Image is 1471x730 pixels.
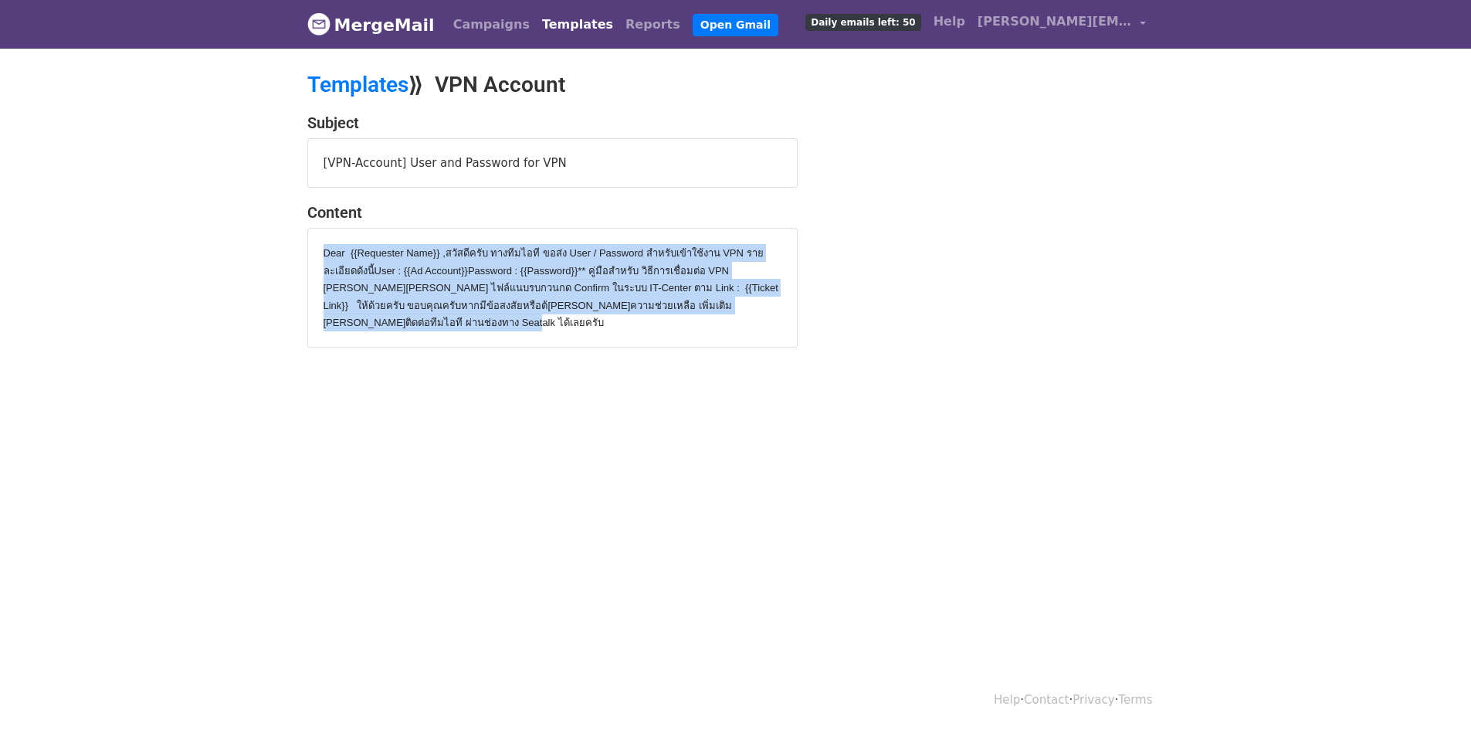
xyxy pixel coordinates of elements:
a: Help [994,693,1020,707]
a: Templates [536,9,619,40]
a: Help [927,6,971,37]
a: Reports [619,9,686,40]
span: Dear {{Requester Name}} , [324,247,446,259]
span: Daily emails left: 50 [805,14,920,31]
a: Terms [1118,693,1152,707]
span: User : {{Ad Account}} [375,265,468,277]
h4: Content [307,203,798,222]
span: Password : {{Password}} [468,265,578,277]
a: Templates [307,72,408,97]
a: Campaigns [447,9,536,40]
div: [VPN-Account] User and Password for VPN [308,139,797,188]
span: [PERSON_NAME][EMAIL_ADDRESS][DOMAIN_NAME] [978,12,1132,31]
img: MergeMail logo [307,12,330,36]
a: Privacy [1073,693,1114,707]
a: Contact [1024,693,1069,707]
span: สวัสดีครับ ทางทีมไอที ขอส่ง User / Password สำหรับเข้าใช้งาน VPN รายละเอียดดังนี้ [324,247,764,277]
a: Open Gmail [693,14,778,36]
iframe: Chat Widget [1394,656,1471,730]
span: ** คู่มือสำหรับ วิธีการเชื่อมต่อ VPN [PERSON_NAME][PERSON_NAME] ไฟล์แนบ [324,265,729,294]
a: Daily emails left: 50 [799,6,927,37]
span: รบกวนกด Confirm ในระบบ IT-Center ตาม Link : {{Ticket Link}} ให้ด้วยครับ ขอบคุณครับ [324,282,778,311]
a: [PERSON_NAME][EMAIL_ADDRESS][DOMAIN_NAME] [971,6,1152,42]
span: หากมีข้อสงสัยหรือต้ [461,300,547,311]
h2: ⟫ VPN Account [307,72,871,98]
h4: Subject [307,114,798,132]
a: MergeMail [307,8,435,41]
